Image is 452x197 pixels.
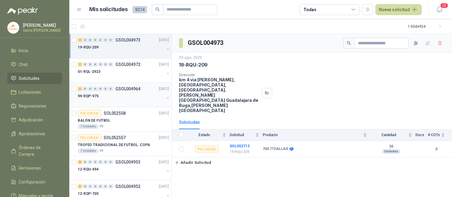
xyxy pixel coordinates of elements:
div: 0 [108,38,113,42]
div: 0 [98,87,103,91]
p: [DATE] [159,37,169,43]
div: 0 [103,160,108,164]
h1: Mis solicitudes [89,5,128,14]
th: # COTs [428,129,452,141]
p: GSOL004973 [115,38,140,42]
a: Por cotizarSOL052557[DATE] TROFEO TRADICIONAL DE FUTBOL. COPA1 Unidades99 [69,132,171,156]
button: Añadir Solicitud [172,158,214,168]
div: 1 - 50 de 954 [408,22,445,31]
a: Adjudicación [7,114,62,126]
p: 99 [100,124,103,129]
p: 19-RQU-209 [78,45,99,50]
div: 0 [83,38,87,42]
div: 0 [103,184,108,189]
div: Por cotizar [195,145,218,153]
img: Logo peakr [7,7,38,14]
th: Estado [187,129,230,141]
a: Por cotizarSOL052558[DATE] BALÓN DE FUTBOL1 Unidades99 [69,107,171,132]
div: 1 Unidades [78,124,99,129]
p: GSOL004964 [115,87,140,91]
a: Negociaciones [7,100,62,112]
span: Estado [187,133,221,137]
div: 1 [78,184,82,189]
div: 0 [83,62,87,67]
p: 01-RQL-2923 [78,69,100,75]
th: Docs [416,129,428,141]
div: 0 [98,38,103,42]
span: Cantidad [370,133,407,137]
div: 0 [108,160,113,164]
a: Solicitudes [7,73,62,84]
div: 0 [88,87,93,91]
a: Licitaciones [7,86,62,98]
div: 0 [83,87,87,91]
a: Configuración [7,176,62,188]
span: search [155,7,160,11]
a: 3 0 0 0 0 0 0 GSOL004953[DATE] 12-RQU-494 [78,158,170,178]
p: 12-RQP-705 [78,191,99,197]
a: Aprobaciones [7,128,62,139]
div: Solicitudes [179,119,200,126]
div: Todas [303,6,316,13]
p: [DATE] [159,159,169,165]
p: GSOL004952 [115,184,140,189]
span: Producto [263,133,362,137]
p: [DATE] [159,135,169,141]
div: 0 [98,62,103,67]
p: [DATE] [159,184,169,189]
div: Por cotizar [78,134,101,141]
span: # COTs [428,133,440,137]
div: Unidades [382,149,400,154]
p: [DATE] [159,86,169,92]
span: Aprobaciones [19,130,45,137]
p: 20 ago, 2025 [179,55,202,61]
button: 20 [434,4,445,15]
div: 1 [78,38,82,42]
div: 0 [88,184,93,189]
p: SOL052557 [104,136,126,140]
th: Cantidad [370,129,416,141]
div: 1 [78,87,82,91]
p: TROFEO TRADICIONAL DE FUTBOL. COPA [78,142,150,148]
th: Producto [263,129,370,141]
a: Inicio [7,45,62,56]
div: 0 [93,87,98,91]
div: 0 [108,184,113,189]
a: 1 0 0 0 0 0 0 GSOL004964[DATE] 99-RQP-975 [78,85,170,105]
a: 1 0 0 0 0 0 0 GSOL004973[DATE] 19-RQU-209 [78,36,170,56]
p: GSOL004953 [115,160,140,164]
div: 0 [108,87,113,91]
div: Por cotizar [78,110,101,117]
div: 0 [98,184,103,189]
span: 20 [440,3,448,8]
div: 0 [103,62,108,67]
p: GSOL004972 [115,62,140,67]
b: 0 [428,146,445,152]
span: Configuración [19,179,45,185]
p: Dirección [179,73,259,77]
div: 0 [83,160,87,164]
div: 0 [103,38,108,42]
p: [PERSON_NAME] [23,23,61,27]
b: 30 [370,144,412,149]
p: 12-RQU-494 [78,167,99,172]
span: Chat [19,61,28,68]
span: Negociaciones [19,103,46,109]
div: 3 [78,160,82,164]
span: 9214 [133,6,147,13]
a: SOL052713 [230,144,250,148]
p: 99-RQP-975 [78,93,99,99]
span: Remisiones [19,165,41,171]
span: Órdenes de Compra [19,144,56,158]
p: km 4 via [PERSON_NAME], [GEOGRAPHIC_DATA], [GEOGRAPHIC_DATA]. [PERSON_NAME][GEOGRAPHIC_DATA] Guad... [179,77,259,113]
p: 19-RQU-209 [179,62,208,68]
span: Adjudicación [19,117,43,123]
h3: GSOL004973 [188,38,224,48]
div: 0 [103,87,108,91]
div: 1 [78,62,82,67]
button: Nueva solicitud [375,4,422,15]
img: Company Logo [8,22,19,33]
p: [DATE] [159,62,169,67]
span: Solicitudes [19,75,39,82]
